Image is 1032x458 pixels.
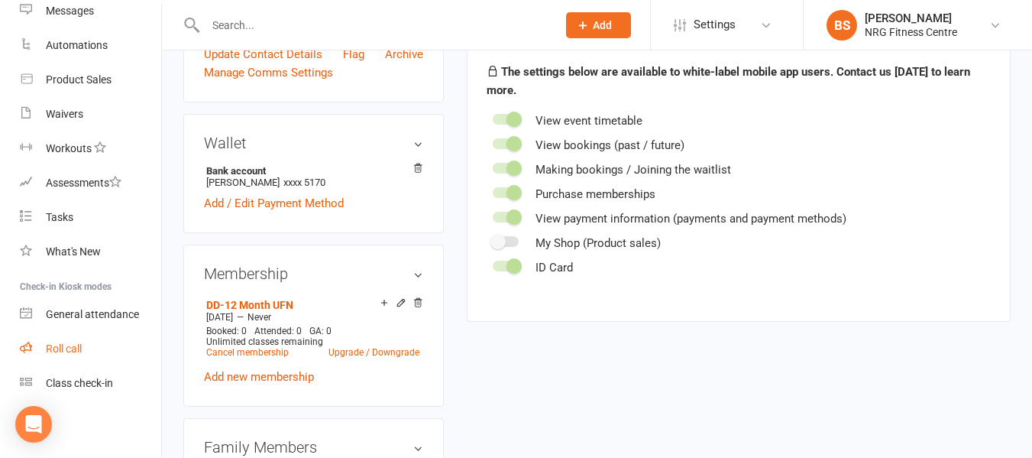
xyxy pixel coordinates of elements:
span: View event timetable [535,114,642,128]
div: NRG Fitness Centre [865,25,957,39]
span: GA: 0 [309,326,332,336]
a: Roll call [20,332,161,366]
button: Add [566,12,631,38]
span: Unlimited classes remaining [206,336,323,347]
div: [PERSON_NAME] [865,11,957,25]
div: Class check-in [46,377,113,389]
div: BS [827,10,857,41]
span: xxxx 5170 [283,177,325,188]
span: Settings [694,8,736,42]
div: What's New [46,245,101,258]
a: DD-12 Month UFN [206,299,293,311]
strong: The settings below are available to white-label mobile app users. Contact us [DATE] to learn more. [487,65,970,97]
span: Making bookings / Joining the waitlist [535,163,731,177]
a: Archive [385,45,423,63]
div: Tasks [46,211,73,223]
span: My Shop (Product sales) [535,236,661,250]
div: Workouts [46,142,92,154]
a: What's New [20,235,161,269]
strong: Bank account [206,165,416,177]
div: Waivers [46,108,83,120]
span: View bookings (past / future) [535,138,684,152]
span: ID Card [535,261,573,274]
a: Workouts [20,132,161,166]
a: General attendance kiosk mode [20,297,161,332]
span: Purchase memberships [535,187,655,201]
a: Add / Edit Payment Method [204,194,344,213]
a: Automations [20,28,161,63]
li: [PERSON_NAME] [204,163,423,190]
div: Automations [46,39,108,51]
a: Manage Comms Settings [204,63,333,82]
div: General attendance [46,308,139,320]
span: View payment information (payments and payment methods) [535,212,846,226]
a: Assessments [20,166,161,200]
div: Open Intercom Messenger [15,406,52,443]
h3: Wallet [204,135,423,151]
a: Flag [343,45,364,63]
div: — [202,311,423,323]
span: Never [247,312,271,323]
a: Product Sales [20,63,161,97]
a: Upgrade / Downgrade [328,347,419,358]
span: Attended: 0 [254,326,302,336]
div: Product Sales [46,73,112,86]
input: Search... [201,15,546,36]
h3: Membership [204,265,423,282]
a: Cancel membership [206,347,289,358]
h3: Family Members [204,439,423,456]
span: Booked: 0 [206,326,247,336]
a: Class kiosk mode [20,366,161,401]
span: [DATE] [206,312,233,323]
a: Tasks [20,200,161,235]
span: Add [593,19,612,31]
div: Assessments [46,177,121,189]
a: Add new membership [204,370,314,384]
a: Update Contact Details [204,45,322,63]
div: Roll call [46,343,82,355]
a: Waivers [20,97,161,132]
div: Messages [46,5,94,17]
